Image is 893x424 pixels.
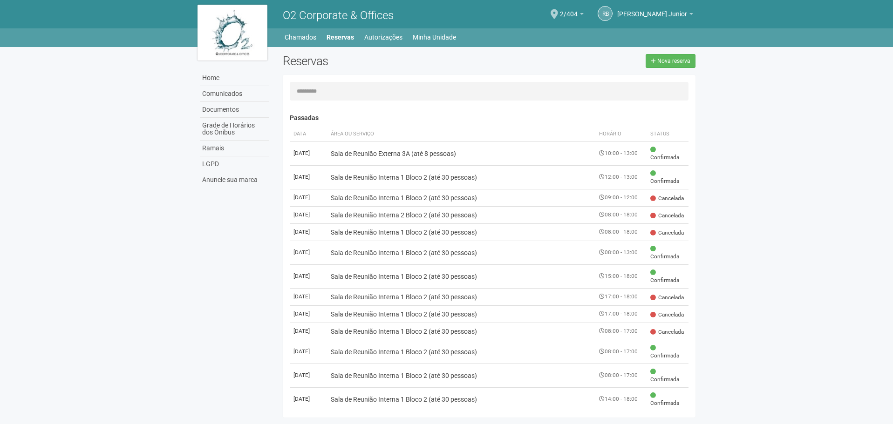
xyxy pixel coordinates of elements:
[200,172,269,188] a: Anuncie sua marca
[327,340,596,363] td: Sala de Reunião Interna 1 Bloco 2 (até 30 pessoas)
[560,1,578,18] span: 2/404
[595,189,647,206] td: 09:00 - 12:00
[327,323,596,340] td: Sala de Reunião Interna 1 Bloco 2 (até 30 pessoas)
[560,12,584,19] a: 2/404
[290,264,327,288] td: [DATE]
[595,127,647,142] th: Horário
[200,86,269,102] a: Comunicados
[290,340,327,363] td: [DATE]
[595,387,647,411] td: 14:00 - 18:00
[290,305,327,323] td: [DATE]
[285,31,316,44] a: Chamados
[327,189,596,206] td: Sala de Reunião Interna 1 Bloco 2 (até 30 pessoas)
[290,363,327,387] td: [DATE]
[290,114,689,121] h4: Passadas
[595,305,647,323] td: 17:00 - 18:00
[595,206,647,223] td: 08:00 - 18:00
[327,264,596,288] td: Sala de Reunião Interna 1 Bloco 2 (até 30 pessoas)
[327,387,596,411] td: Sala de Reunião Interna 1 Bloco 2 (até 30 pessoas)
[650,368,685,384] span: Confirmada
[650,229,684,237] span: Cancelada
[198,5,267,61] img: logo.jpg
[290,223,327,241] td: [DATE]
[327,31,354,44] a: Reservas
[290,189,327,206] td: [DATE]
[327,305,596,323] td: Sala de Reunião Interna 1 Bloco 2 (até 30 pessoas)
[650,169,685,185] span: Confirmada
[595,141,647,165] td: 10:00 - 13:00
[595,223,647,241] td: 08:00 - 18:00
[290,288,327,305] td: [DATE]
[650,294,684,302] span: Cancelada
[327,241,596,264] td: Sala de Reunião Interna 1 Bloco 2 (até 30 pessoas)
[646,54,695,68] a: Nova reserva
[290,141,327,165] td: [DATE]
[595,165,647,189] td: 12:00 - 13:00
[290,387,327,411] td: [DATE]
[650,344,685,360] span: Confirmada
[647,127,688,142] th: Status
[650,269,685,284] span: Confirmada
[290,206,327,223] td: [DATE]
[657,58,690,64] span: Nova reserva
[327,141,596,165] td: Sala de Reunião Externa 3A (até 8 pessoas)
[200,141,269,156] a: Ramais
[595,264,647,288] td: 15:00 - 18:00
[650,212,684,220] span: Cancelada
[650,245,685,261] span: Confirmada
[200,156,269,172] a: LGPD
[650,311,684,319] span: Cancelada
[617,1,687,18] span: Raul Barrozo da Motta Junior
[413,31,456,44] a: Minha Unidade
[283,54,482,68] h2: Reservas
[595,241,647,264] td: 08:00 - 13:00
[598,6,613,21] a: RB
[650,391,685,407] span: Confirmada
[617,12,693,19] a: [PERSON_NAME] Junior
[595,363,647,387] td: 08:00 - 17:00
[290,323,327,340] td: [DATE]
[327,127,596,142] th: Área ou Serviço
[327,223,596,241] td: Sala de Reunião Interna 1 Bloco 2 (até 30 pessoas)
[650,195,684,202] span: Cancelada
[290,241,327,264] td: [DATE]
[327,288,596,305] td: Sala de Reunião Interna 1 Bloco 2 (até 30 pessoas)
[290,127,327,142] th: Data
[327,206,596,223] td: Sala de Reunião Interna 2 Bloco 2 (até 30 pessoas)
[595,288,647,305] td: 17:00 - 18:00
[290,165,327,189] td: [DATE]
[650,146,685,162] span: Confirmada
[595,340,647,363] td: 08:00 - 17:00
[200,70,269,86] a: Home
[595,323,647,340] td: 08:00 - 17:00
[650,328,684,336] span: Cancelada
[327,363,596,387] td: Sala de Reunião Interna 1 Bloco 2 (até 30 pessoas)
[200,118,269,141] a: Grade de Horários dos Ônibus
[364,31,402,44] a: Autorizações
[283,9,394,22] span: O2 Corporate & Offices
[200,102,269,118] a: Documentos
[327,165,596,189] td: Sala de Reunião Interna 1 Bloco 2 (até 30 pessoas)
